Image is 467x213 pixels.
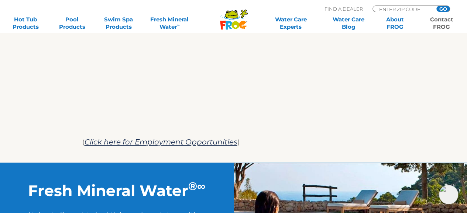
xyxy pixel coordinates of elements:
input: Zip Code Form [378,6,428,12]
a: Hot TubProducts [7,16,44,31]
a: Water CareBlog [330,16,367,31]
h2: Fresh Mineral Water [28,181,206,199]
a: Swim SpaProducts [100,16,137,31]
sup: ®∞ [188,179,205,193]
input: GO [436,6,450,12]
p: Find A Dealer [325,6,363,12]
a: Fresh MineralWater∞ [147,16,192,31]
a: ContactFROG [423,16,460,31]
a: PoolProducts [54,16,90,31]
a: Water CareExperts [261,16,320,31]
a: Click here for Employment Opportunities [85,137,237,146]
sup: ∞ [177,22,180,28]
a: AboutFROG [377,16,413,31]
img: openIcon [439,185,458,204]
p: ( ) [82,136,385,148]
